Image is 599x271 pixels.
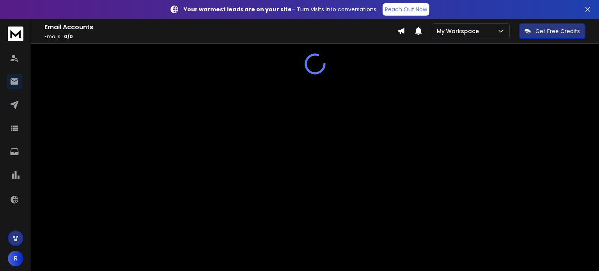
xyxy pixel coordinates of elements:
strong: Your warmest leads are on your site [184,5,292,13]
button: R [8,251,23,266]
img: logo [8,27,23,41]
span: 0 / 0 [64,33,73,40]
a: Reach Out Now [383,3,429,16]
p: – Turn visits into conversations [184,5,376,13]
button: Get Free Credits [519,23,585,39]
p: Get Free Credits [535,27,580,35]
p: Reach Out Now [385,5,427,13]
h1: Email Accounts [44,23,397,32]
p: My Workspace [437,27,482,35]
p: Emails : [44,34,397,40]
